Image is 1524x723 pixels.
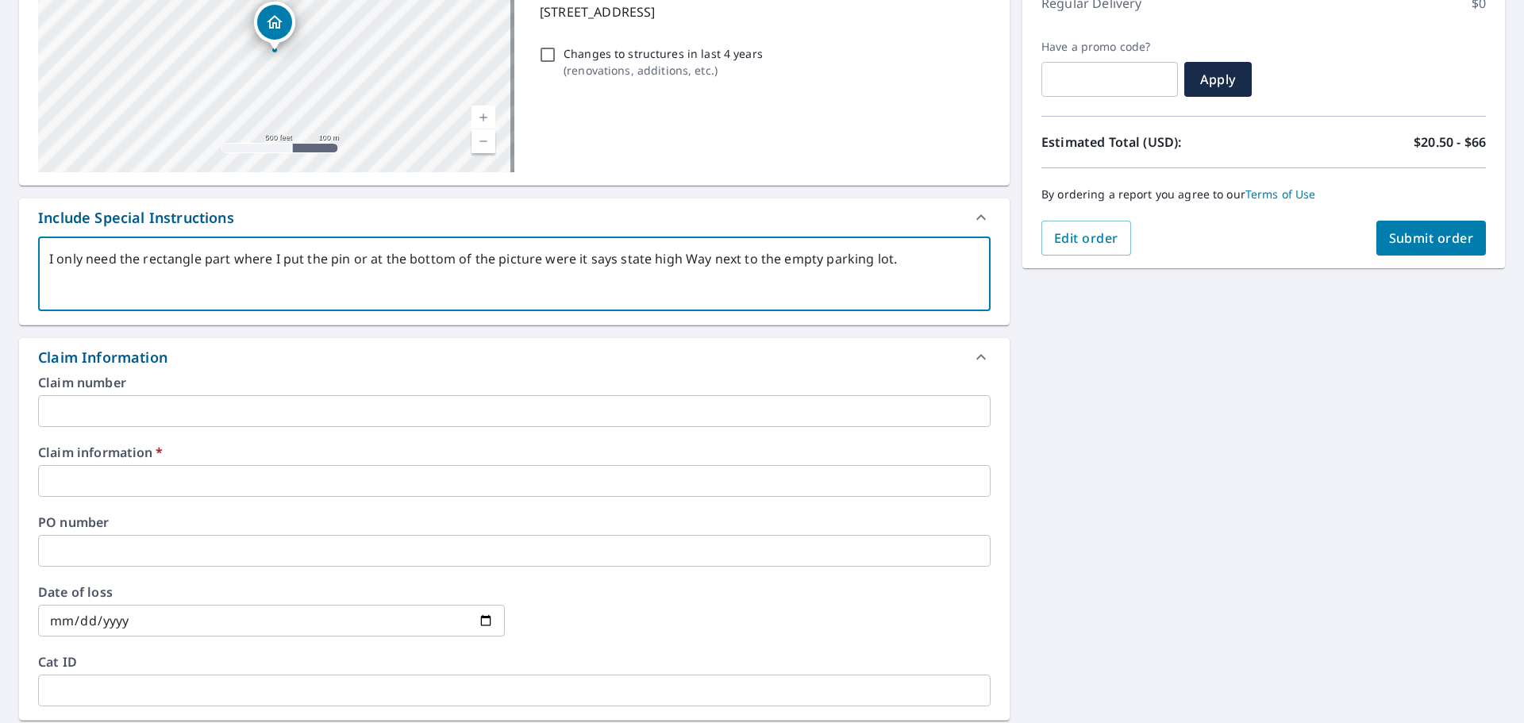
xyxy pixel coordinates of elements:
[1376,221,1487,256] button: Submit order
[1184,62,1252,97] button: Apply
[1414,133,1486,152] p: $20.50 - $66
[471,106,495,129] a: Current Level 16, Zoom In
[38,516,991,529] label: PO number
[1041,187,1486,202] p: By ordering a report you agree to our
[1245,187,1316,202] a: Terms of Use
[38,656,991,668] label: Cat ID
[1054,229,1118,247] span: Edit order
[1389,229,1474,247] span: Submit order
[49,252,979,297] textarea: I only need the rectangle part where I put the pin or at the bottom of the picture were it says s...
[19,338,1010,376] div: Claim Information
[564,62,763,79] p: ( renovations, additions, etc. )
[471,129,495,153] a: Current Level 16, Zoom Out
[38,376,991,389] label: Claim number
[38,207,234,229] div: Include Special Instructions
[1041,221,1131,256] button: Edit order
[38,586,505,598] label: Date of loss
[1197,71,1239,88] span: Apply
[254,2,295,51] div: Dropped pin, building 1, Residential property, 10269 State Highway 789 Riverton, WY 82501
[1041,40,1178,54] label: Have a promo code?
[540,2,984,21] p: [STREET_ADDRESS]
[19,198,1010,237] div: Include Special Instructions
[564,45,763,62] p: Changes to structures in last 4 years
[38,446,991,459] label: Claim information
[1041,133,1264,152] p: Estimated Total (USD):
[38,347,167,368] div: Claim Information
